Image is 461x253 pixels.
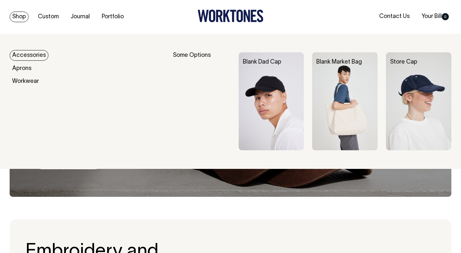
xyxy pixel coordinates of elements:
img: Store Cap [386,52,451,151]
img: Blank Dad Cap [239,52,304,151]
a: Journal [68,12,92,22]
div: Some Options [173,52,230,151]
a: Custom [35,12,61,22]
a: Portfolio [99,12,126,22]
span: 0 [442,13,449,20]
a: Store Cap [390,59,417,65]
a: Shop [10,12,29,22]
a: Blank Market Bag [316,59,362,65]
img: Blank Market Bag [312,52,378,151]
a: Your Bill0 [419,11,451,22]
a: Contact Us [377,11,412,22]
a: Blank Dad Cap [243,59,281,65]
a: Aprons [10,63,34,74]
a: Workwear [10,76,41,87]
a: Accessories [10,50,48,61]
